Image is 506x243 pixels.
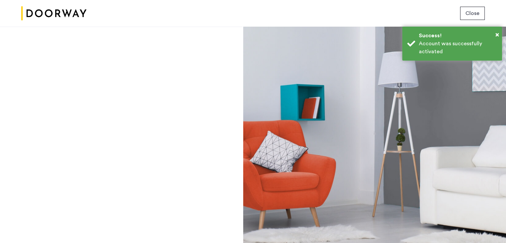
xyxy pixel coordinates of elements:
[495,30,499,40] button: Close
[419,32,497,40] div: Success!
[419,40,497,56] div: Account was successfully activated
[465,9,479,17] span: Close
[21,1,86,26] img: logo
[495,31,499,38] span: ×
[460,7,485,20] button: button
